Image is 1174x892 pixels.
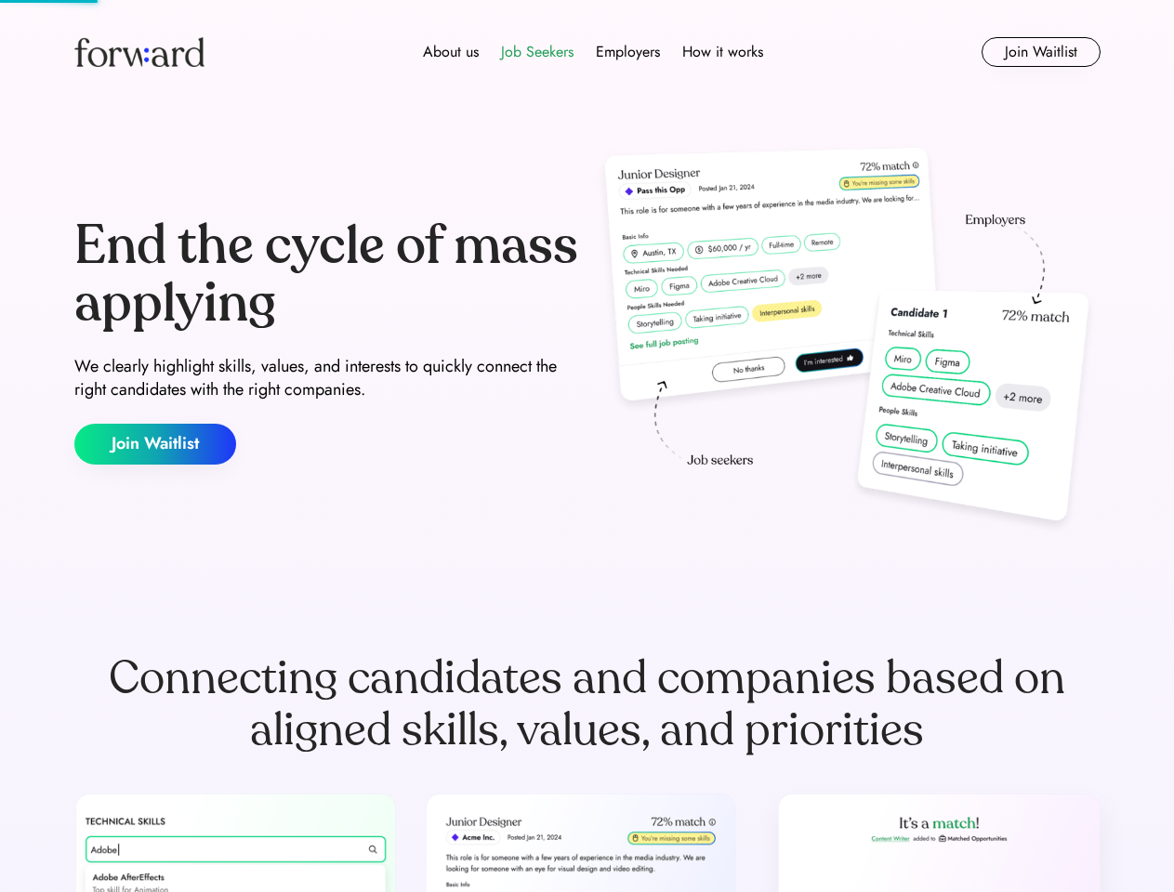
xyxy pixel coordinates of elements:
[74,217,580,332] div: End the cycle of mass applying
[501,41,574,63] div: Job Seekers
[982,37,1101,67] button: Join Waitlist
[74,355,580,401] div: We clearly highlight skills, values, and interests to quickly connect the right candidates with t...
[74,37,204,67] img: Forward logo
[595,141,1101,541] img: hero-image.png
[74,424,236,465] button: Join Waitlist
[682,41,763,63] div: How it works
[596,41,660,63] div: Employers
[423,41,479,63] div: About us
[74,652,1101,756] div: Connecting candidates and companies based on aligned skills, values, and priorities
